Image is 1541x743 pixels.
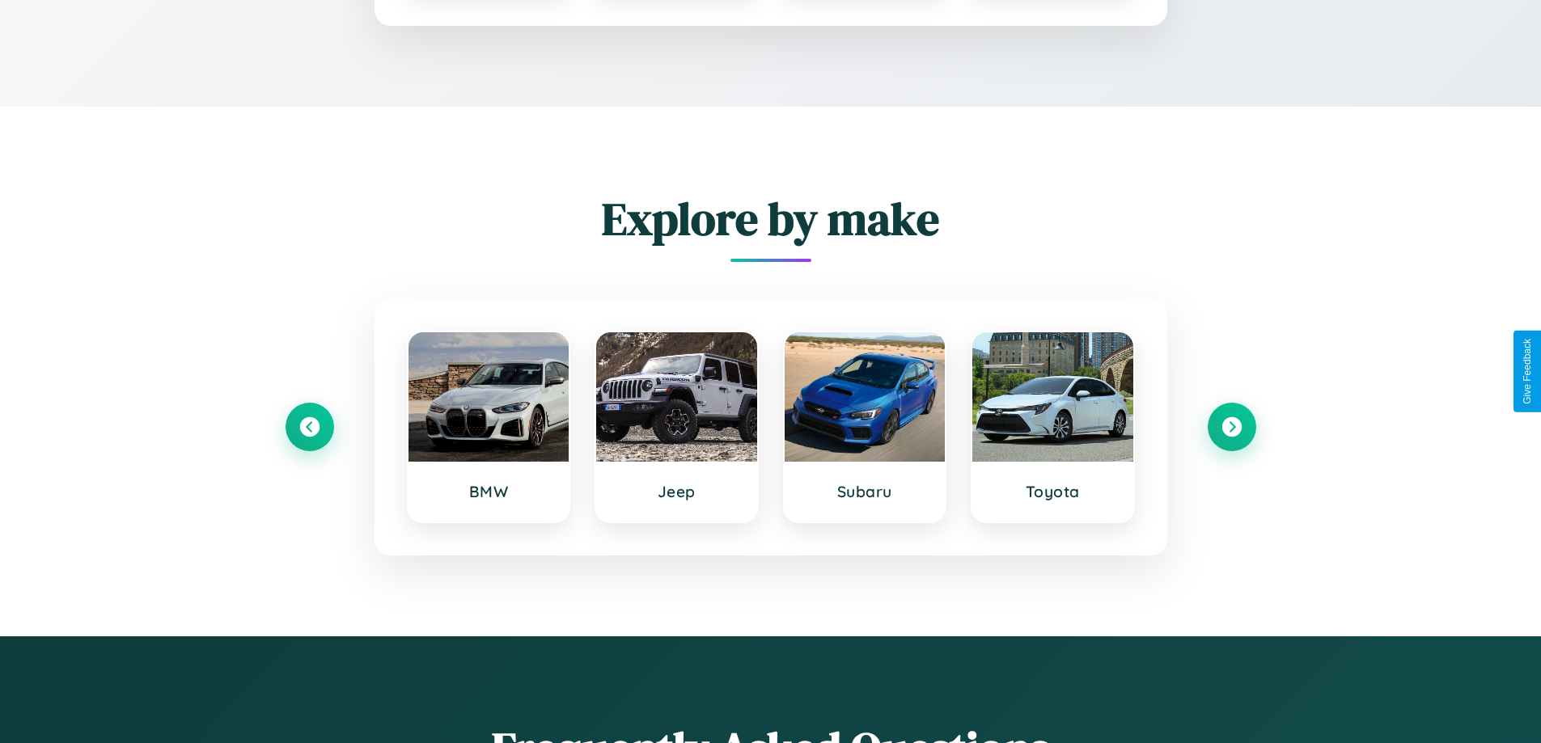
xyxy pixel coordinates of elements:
[425,482,553,501] h3: BMW
[1522,339,1533,404] div: Give Feedback
[989,482,1117,501] h3: Toyota
[801,482,929,501] h3: Subaru
[286,188,1256,250] h2: Explore by make
[612,482,741,501] h3: Jeep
